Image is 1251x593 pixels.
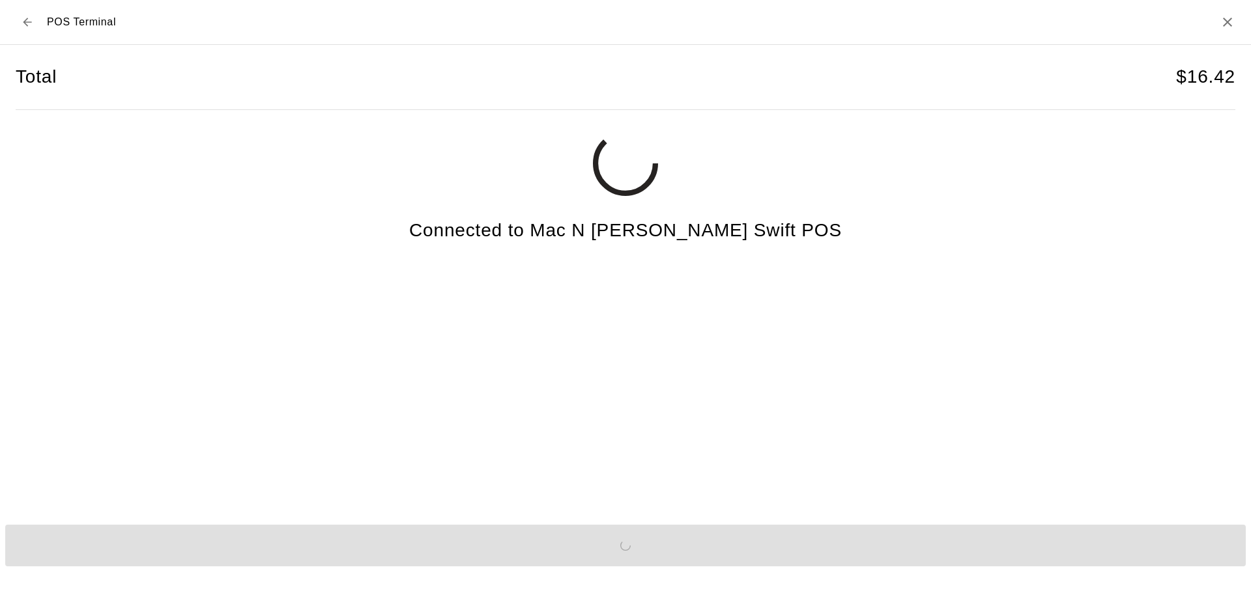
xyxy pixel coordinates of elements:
h4: $ 16.42 [1176,66,1235,89]
button: Back to checkout [16,10,39,34]
div: POS Terminal [16,10,116,34]
h4: Connected to Mac N [PERSON_NAME] Swift POS [409,219,842,242]
h4: Total [16,66,57,89]
button: Close [1220,14,1235,30]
